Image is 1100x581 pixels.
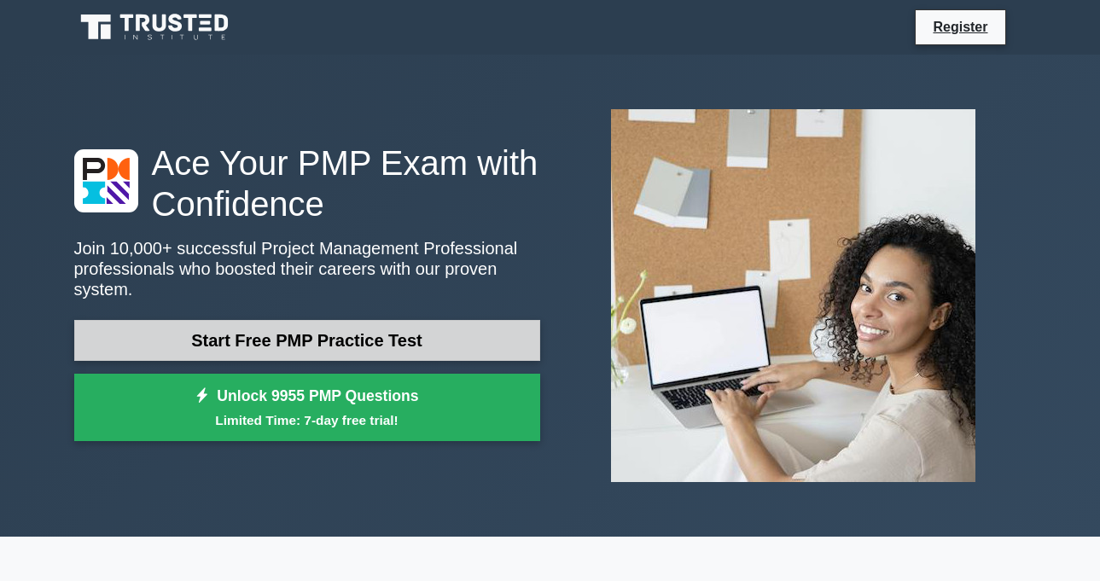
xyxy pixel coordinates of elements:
[74,238,540,299] p: Join 10,000+ successful Project Management Professional professionals who boosted their careers w...
[74,142,540,224] h1: Ace Your PMP Exam with Confidence
[74,320,540,361] a: Start Free PMP Practice Test
[96,410,519,430] small: Limited Time: 7-day free trial!
[922,16,998,38] a: Register
[74,374,540,442] a: Unlock 9955 PMP QuestionsLimited Time: 7-day free trial!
